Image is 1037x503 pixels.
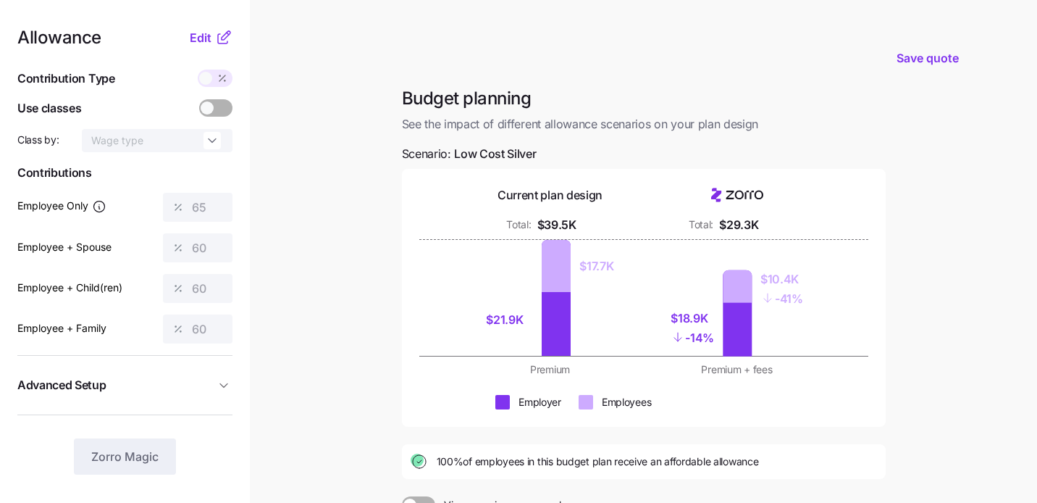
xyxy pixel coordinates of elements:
[486,311,533,329] div: $21.9K
[17,367,232,403] button: Advanced Setup
[17,239,112,255] label: Employee + Spouse
[17,70,115,88] span: Contribution Type
[671,309,714,328] div: $18.9K
[518,395,561,410] div: Employer
[17,29,101,46] span: Allowance
[437,454,759,469] span: 100% of employees in this budget plan receive an affordable allowance
[537,216,576,234] div: $39.5K
[719,216,758,234] div: $29.3K
[17,280,122,296] label: Employee + Child(ren)
[689,217,713,232] div: Total:
[402,87,886,109] h1: Budget planning
[497,186,603,204] div: Current plan design
[402,115,886,133] span: See the impact of different allowance scenarios on your plan design
[402,145,537,163] span: Scenario:
[17,320,106,336] label: Employee + Family
[602,395,651,410] div: Employees
[897,49,959,67] span: Save quote
[190,29,211,46] span: Edit
[91,448,159,465] span: Zorro Magic
[671,328,714,347] div: - 14%
[17,133,59,147] span: Class by:
[17,376,106,394] span: Advanced Setup
[17,99,81,117] span: Use classes
[506,217,531,232] div: Total:
[760,288,803,308] div: - 41%
[74,438,176,475] button: Zorro Magic
[466,362,635,377] div: Premium
[579,257,613,275] div: $17.7K
[454,145,536,163] span: Low Cost Silver
[190,29,215,46] button: Edit
[17,198,106,214] label: Employee Only
[760,270,803,288] div: $10.4K
[652,362,822,377] div: Premium + fees
[17,164,232,182] span: Contributions
[885,38,970,78] button: Save quote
